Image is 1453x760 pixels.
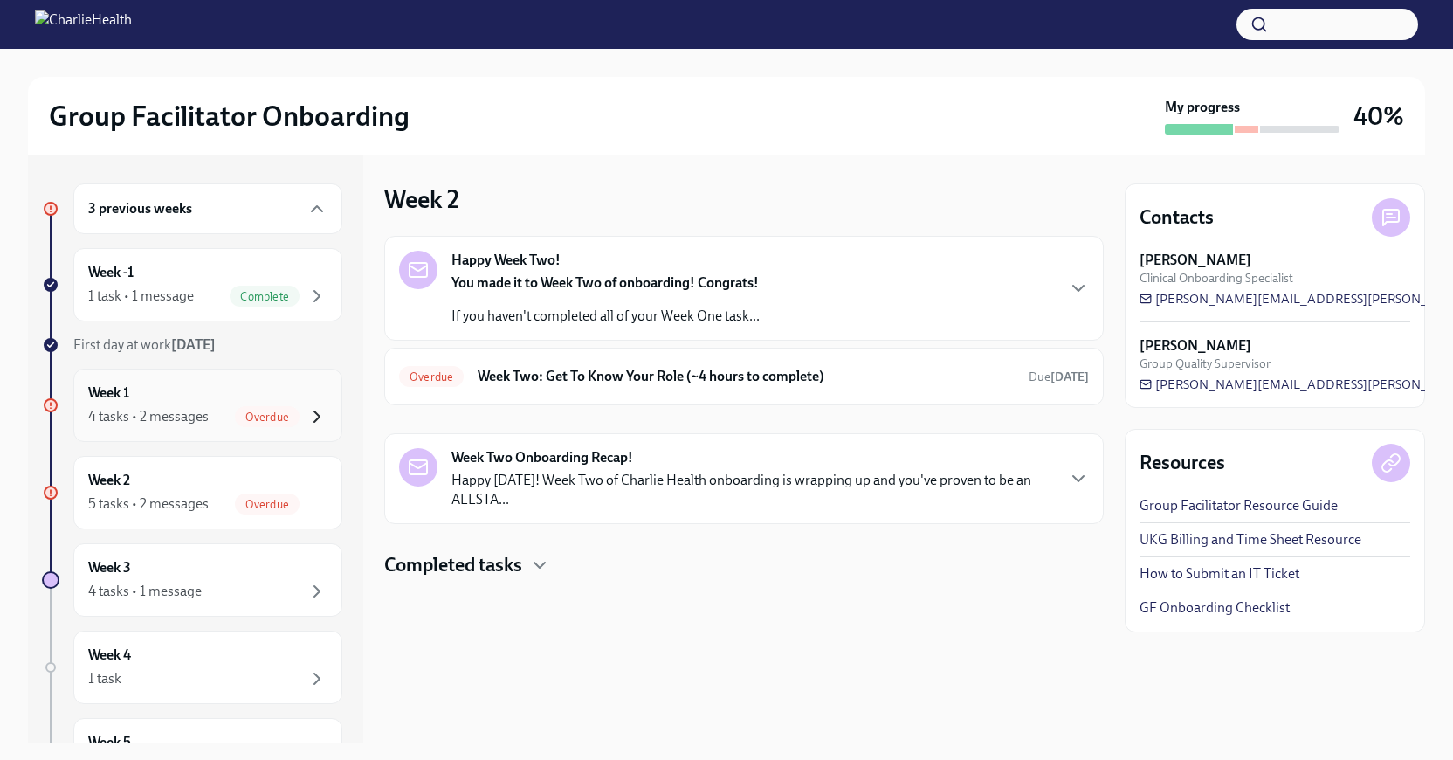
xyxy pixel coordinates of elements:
[42,456,342,529] a: Week 25 tasks • 2 messagesOverdue
[1140,251,1251,270] strong: [PERSON_NAME]
[49,99,410,134] h2: Group Facilitator Onboarding
[88,407,209,426] div: 4 tasks • 2 messages
[1140,270,1293,287] span: Clinical Onboarding Specialist
[88,646,131,665] h6: Week 4
[235,411,300,424] span: Overdue
[1140,598,1290,618] a: GF Onboarding Checklist
[1140,336,1251,356] strong: [PERSON_NAME]
[88,383,129,403] h6: Week 1
[88,494,209,514] div: 5 tasks • 2 messages
[1029,370,1089,384] span: Due
[1140,204,1214,231] h4: Contacts
[230,290,300,303] span: Complete
[171,336,216,353] strong: [DATE]
[451,307,760,326] p: If you haven't completed all of your Week One task...
[399,363,1089,390] a: OverdueWeek Two: Get To Know Your Role (~4 hours to complete)Due[DATE]
[88,199,192,218] h6: 3 previous weeks
[451,251,561,270] strong: Happy Week Two!
[1140,564,1299,584] a: How to Submit an IT Ticket
[73,336,216,353] span: First day at work
[73,183,342,234] div: 3 previous weeks
[1140,530,1361,549] a: UKG Billing and Time Sheet Resource
[1140,450,1225,476] h4: Resources
[451,471,1054,509] p: Happy [DATE]! Week Two of Charlie Health onboarding is wrapping up and you've proven to be an ALL...
[88,471,130,490] h6: Week 2
[88,669,121,688] div: 1 task
[399,370,464,383] span: Overdue
[384,183,459,215] h3: Week 2
[1140,356,1271,372] span: Group Quality Supervisor
[88,558,131,577] h6: Week 3
[384,552,1104,578] div: Completed tasks
[88,733,131,752] h6: Week 5
[88,263,134,282] h6: Week -1
[384,552,522,578] h4: Completed tasks
[1029,369,1089,385] span: September 29th, 2025 09:00
[478,367,1015,386] h6: Week Two: Get To Know Your Role (~4 hours to complete)
[42,631,342,704] a: Week 41 task
[42,248,342,321] a: Week -11 task • 1 messageComplete
[42,369,342,442] a: Week 14 tasks • 2 messagesOverdue
[88,582,202,601] div: 4 tasks • 1 message
[1140,496,1338,515] a: Group Facilitator Resource Guide
[451,274,759,291] strong: You made it to Week Two of onboarding! Congrats!
[1165,98,1240,117] strong: My progress
[42,543,342,617] a: Week 34 tasks • 1 message
[1353,100,1404,132] h3: 40%
[35,10,132,38] img: CharlieHealth
[235,498,300,511] span: Overdue
[42,335,342,355] a: First day at work[DATE]
[88,287,194,306] div: 1 task • 1 message
[451,448,633,467] strong: Week Two Onboarding Recap!
[1050,370,1089,384] strong: [DATE]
